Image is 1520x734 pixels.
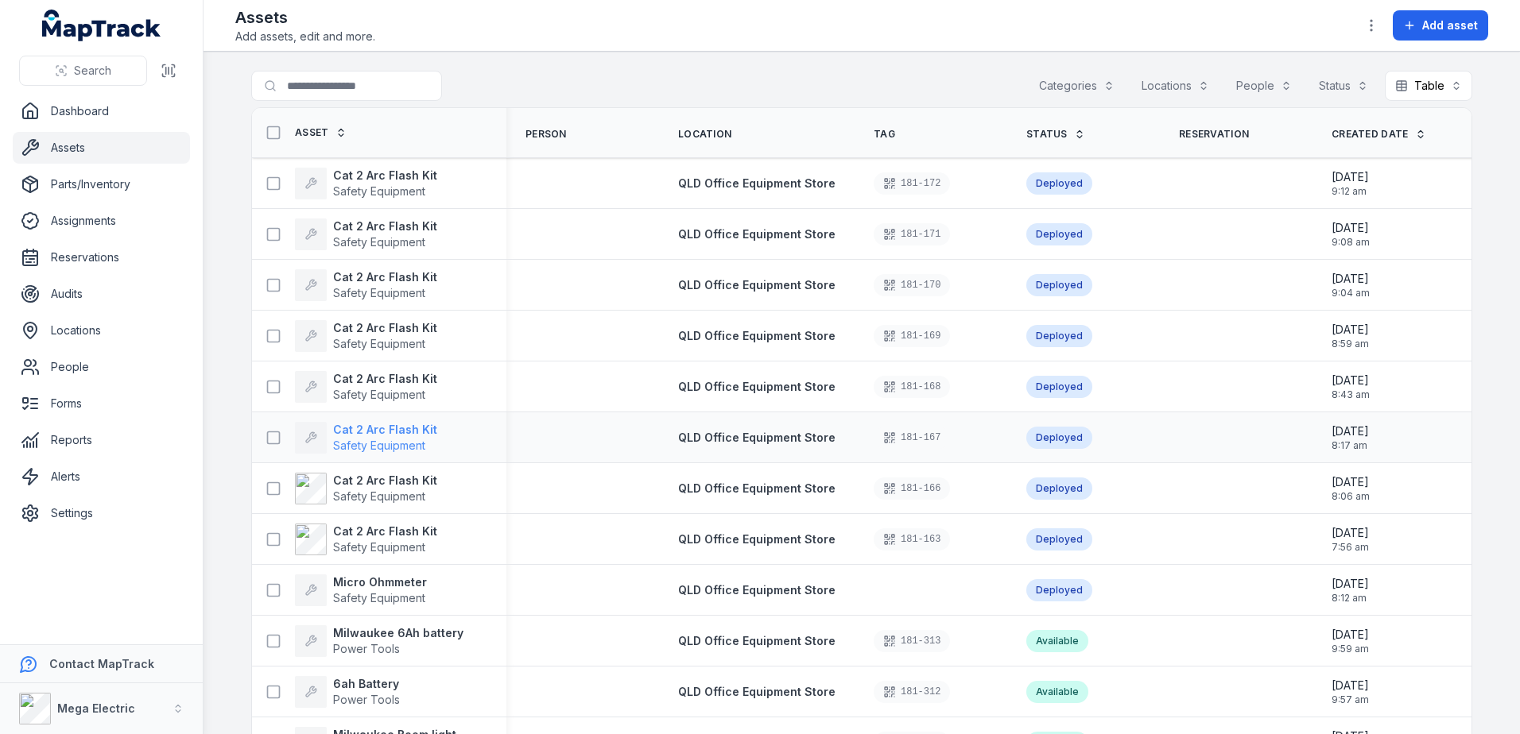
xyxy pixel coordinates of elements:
[1026,528,1092,550] div: Deployed
[1332,643,1369,655] span: 9:59 am
[1332,338,1369,350] span: 8:59 am
[1332,693,1369,706] span: 9:57 am
[295,126,347,139] a: Asset
[295,126,329,139] span: Asset
[678,634,836,647] span: QLD Office Equipment Store
[1026,427,1092,449] div: Deployed
[1332,525,1369,541] span: [DATE]
[333,388,425,401] span: Safety Equipment
[295,676,400,708] a: 6ah BatteryPower Tools
[13,351,190,383] a: People
[1332,576,1369,592] span: [DATE]
[678,278,836,292] span: QLD Office Equipment Store
[1332,541,1369,554] span: 7:56 am
[1332,388,1370,401] span: 8:43 am
[1385,71,1472,101] button: Table
[678,685,836,698] span: QLD Office Equipment Store
[49,657,154,670] strong: Contact MapTrack
[1332,220,1370,236] span: [DATE]
[525,128,567,141] span: Person
[678,481,836,495] span: QLD Office Equipment Store
[874,528,950,550] div: 181-163
[295,574,427,606] a: Micro OhmmeterSafety Equipment
[1332,576,1369,605] time: 10/09/2025, 8:12:37 am
[1332,373,1370,401] time: 01/10/2025, 8:43:50 am
[874,376,950,398] div: 181-168
[678,583,836,597] span: QLD Office Equipment Store
[13,241,190,273] a: Reservations
[13,278,190,310] a: Audits
[1026,681,1088,703] div: Available
[1332,474,1370,503] time: 01/10/2025, 8:06:10 am
[1026,630,1088,652] div: Available
[678,531,836,547] a: QLD Office Equipment Store
[1393,10,1488,41] button: Add asset
[57,701,135,715] strong: Mega Electric
[1332,169,1369,198] time: 01/10/2025, 9:12:31 am
[678,582,836,598] a: QLD Office Equipment Store
[874,223,950,245] div: 181-171
[295,422,437,454] a: Cat 2 Arc Flash KitSafety Equipment
[1332,423,1369,452] time: 01/10/2025, 8:17:51 am
[1332,271,1370,299] time: 01/10/2025, 9:04:48 am
[1026,274,1092,296] div: Deployed
[678,633,836,649] a: QLD Office Equipment Store
[678,176,836,190] span: QLD Office Equipment Store
[295,371,437,403] a: Cat 2 Arc Flash KitSafety Equipment
[1332,185,1369,198] span: 9:12 am
[295,269,437,301] a: Cat 2 Arc Flash KitSafety Equipment
[235,6,375,29] h2: Assets
[333,168,437,183] strong: Cat 2 Arc Flash Kit
[333,269,437,285] strong: Cat 2 Arc Flash Kit
[333,422,437,438] strong: Cat 2 Arc Flash Kit
[295,473,437,504] a: Cat 2 Arc Flash KitSafety Equipment
[874,681,950,703] div: 181-312
[333,489,425,503] span: Safety Equipment
[333,218,437,234] strong: Cat 2 Arc Flash Kit
[1332,128,1426,141] a: Created Date
[874,172,950,195] div: 181-172
[678,226,836,242] a: QLD Office Equipment Store
[1131,71,1219,101] button: Locations
[1026,223,1092,245] div: Deployed
[333,591,425,605] span: Safety Equipment
[13,497,190,529] a: Settings
[1332,439,1369,452] span: 8:17 am
[1309,71,1378,101] button: Status
[333,320,437,336] strong: Cat 2 Arc Flash Kit
[1332,287,1370,299] span: 9:04 am
[678,430,836,446] a: QLD Office Equipment Store
[678,481,836,496] a: QLD Office Equipment Store
[333,574,427,590] strong: Micro Ohmmeter
[74,63,111,79] span: Search
[1332,490,1370,503] span: 8:06 am
[1332,678,1369,693] span: [DATE]
[1332,525,1369,554] time: 01/10/2025, 7:56:35 am
[13,461,190,493] a: Alerts
[678,379,836,395] a: QLD Office Equipment Store
[1026,579,1092,601] div: Deployed
[13,205,190,237] a: Assignments
[1332,322,1369,350] time: 01/10/2025, 8:59:06 am
[1332,678,1369,706] time: 02/09/2025, 9:57:27 am
[19,56,147,86] button: Search
[1332,236,1370,249] span: 9:08 am
[1332,627,1369,643] span: [DATE]
[1226,71,1302,101] button: People
[13,95,190,127] a: Dashboard
[1332,592,1369,605] span: 8:12 am
[333,337,425,350] span: Safety Equipment
[874,477,950,500] div: 181-166
[874,325,950,347] div: 181-169
[333,625,463,641] strong: Milwaukee 6Ah battery
[1026,128,1085,141] a: Status
[1332,322,1369,338] span: [DATE]
[874,128,895,141] span: Tag
[1332,169,1369,185] span: [DATE]
[13,132,190,164] a: Assets
[1332,220,1370,249] time: 01/10/2025, 9:08:26 am
[678,380,836,393] span: QLD Office Equipment Store
[1026,477,1092,500] div: Deployed
[678,532,836,546] span: QLD Office Equipment Store
[1332,423,1369,439] span: [DATE]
